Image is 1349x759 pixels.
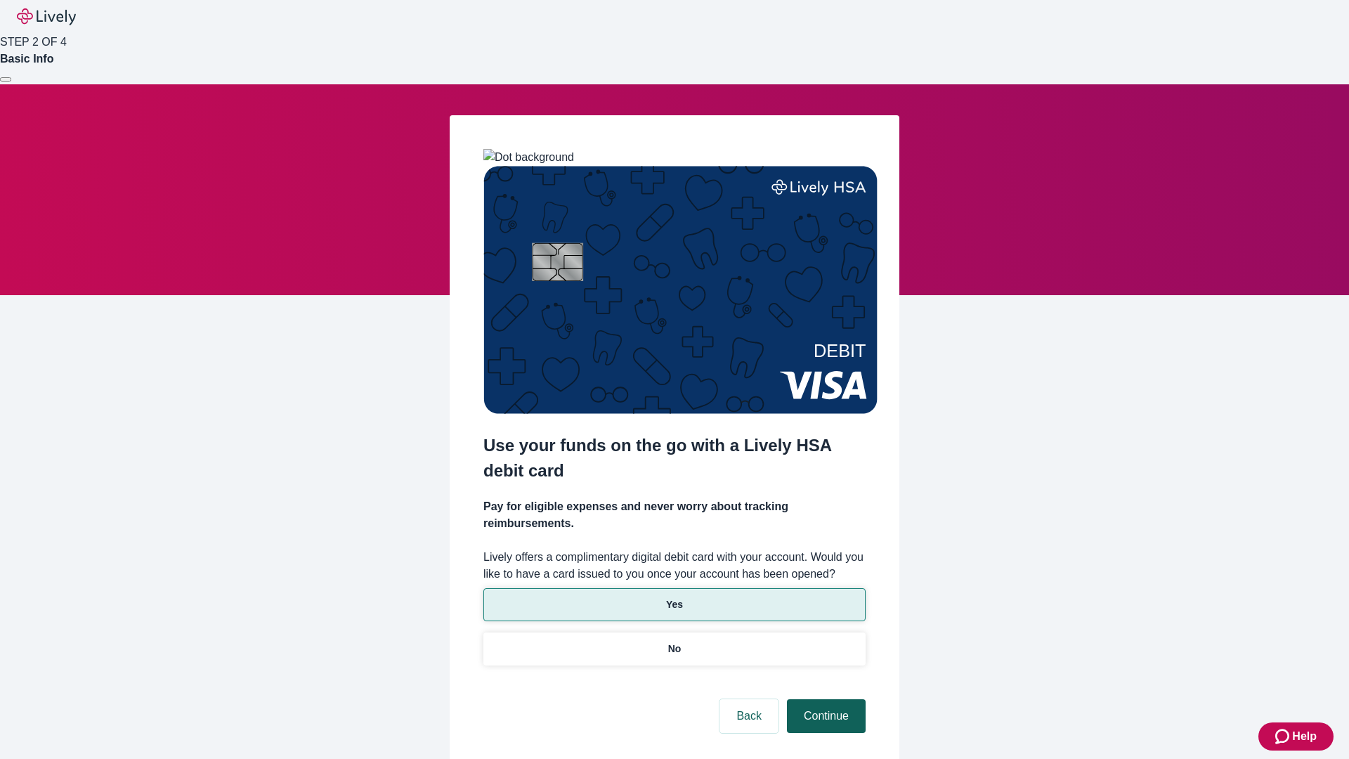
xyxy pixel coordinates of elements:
[483,588,866,621] button: Yes
[483,149,574,166] img: Dot background
[1258,722,1334,751] button: Zendesk support iconHelp
[1275,728,1292,745] svg: Zendesk support icon
[483,433,866,484] h2: Use your funds on the go with a Lively HSA debit card
[483,632,866,666] button: No
[666,597,683,612] p: Yes
[483,166,878,414] img: Debit card
[719,699,778,733] button: Back
[787,699,866,733] button: Continue
[1292,728,1317,745] span: Help
[483,498,866,532] h4: Pay for eligible expenses and never worry about tracking reimbursements.
[668,642,682,656] p: No
[17,8,76,25] img: Lively
[483,549,866,583] label: Lively offers a complimentary digital debit card with your account. Would you like to have a card...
